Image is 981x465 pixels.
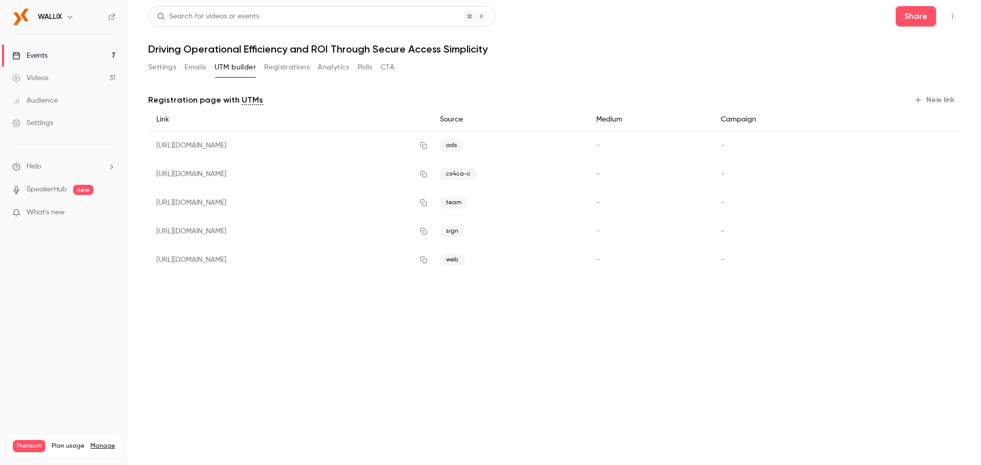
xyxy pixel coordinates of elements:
[90,442,115,450] a: Manage
[148,246,432,274] div: [URL][DOMAIN_NAME]
[148,131,432,160] div: [URL][DOMAIN_NAME]
[73,185,94,195] span: new
[52,442,84,450] span: Plan usage
[13,9,29,25] img: WALLIX
[12,95,58,106] div: Audience
[713,108,865,131] div: Campaign
[432,108,588,131] div: Source
[721,228,725,235] span: -
[27,161,41,172] span: Help
[440,197,468,209] span: team
[12,118,53,128] div: Settings
[440,139,463,152] span: ads
[588,108,713,131] div: Medium
[12,51,48,61] div: Events
[12,73,49,83] div: Videos
[13,440,45,452] span: Premium
[27,184,67,195] a: SpeakerHub
[896,6,936,27] button: Share
[596,256,600,263] span: -
[440,225,464,237] span: sign
[12,161,115,172] li: help-dropdown-opener
[596,142,600,149] span: -
[596,170,600,178] span: -
[215,59,256,76] button: UTM builder
[27,207,65,218] span: What's new
[721,142,725,149] span: -
[148,59,176,76] button: Settings
[381,59,394,76] button: CTA
[148,160,432,188] div: [URL][DOMAIN_NAME]
[318,59,349,76] button: Analytics
[721,170,725,178] span: -
[264,59,310,76] button: Registrations
[148,43,961,55] h1: Driving Operational Efficiency and ROI Through Secure Access Simplicity
[242,94,263,106] a: UTMs
[157,11,259,22] div: Search for videos or events
[38,12,62,22] h6: WALLIX
[596,199,600,206] span: -
[148,188,432,217] div: [URL][DOMAIN_NAME]
[721,256,725,263] span: -
[184,59,206,76] button: Emails
[440,168,477,180] span: cs4ca-c
[596,228,600,235] span: -
[910,92,961,108] button: New link
[721,199,725,206] span: -
[358,59,372,76] button: Polls
[148,94,263,106] p: Registration page with
[148,217,432,246] div: [URL][DOMAIN_NAME]
[440,254,464,266] span: web
[148,108,432,131] div: Link
[103,208,115,217] iframe: Noticeable Trigger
